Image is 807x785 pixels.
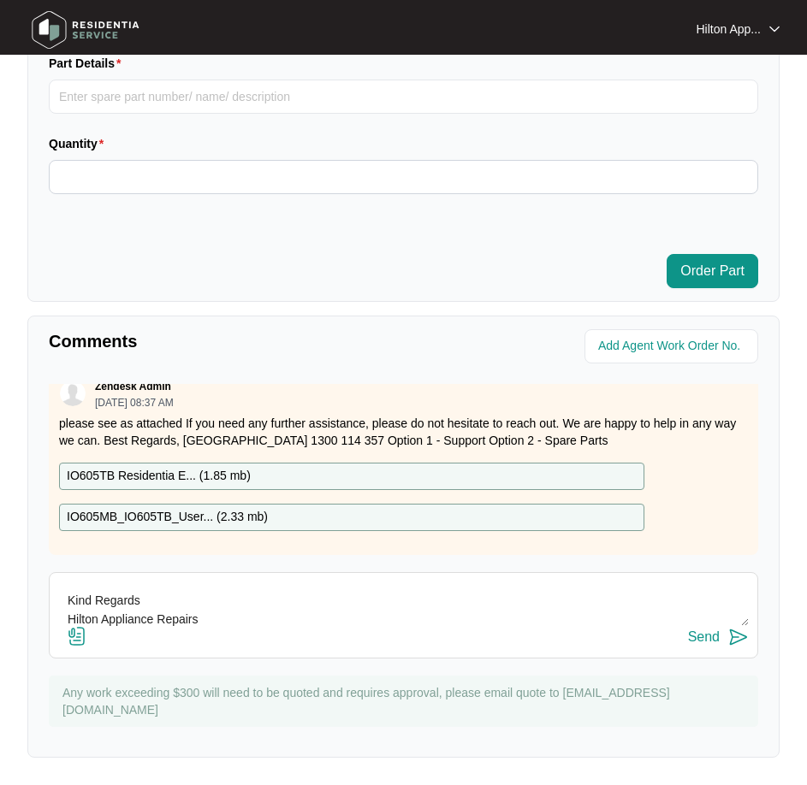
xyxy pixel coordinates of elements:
[62,684,750,718] p: Any work exceeding $300 will need to be quoted and requires approval, please email quote to [EMAI...
[60,381,86,406] img: user.svg
[49,80,758,114] input: Part Details
[680,261,745,281] span: Order Part
[598,336,748,357] input: Add Agent Work Order No.
[728,627,749,647] img: send-icon.svg
[67,508,268,527] p: IO605MB_IO605TB_User... ( 2.33 mb )
[95,398,174,408] p: [DATE] 08:37 AM
[26,4,145,56] img: residentia service logo
[59,415,748,449] p: please see as attached If you need any further assistance, please do not hesitate to reach out. W...
[58,581,749,626] textarea: LMTC + Sent Txt Hi Selome, We have attempted to make contact to schedule your appliance repair wo...
[667,254,758,288] button: Order Part
[769,25,780,33] img: dropdown arrow
[67,467,251,486] p: IO605TB Residentia E... ( 1.85 mb )
[697,21,762,38] p: Hilton App...
[49,55,128,72] label: Part Details
[49,135,110,152] label: Quantity
[688,626,749,649] button: Send
[50,161,757,193] input: Quantity
[95,380,171,393] p: Zendesk Admin
[67,626,87,646] img: file-attachment-doc.svg
[688,629,720,645] div: Send
[49,329,392,353] p: Comments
